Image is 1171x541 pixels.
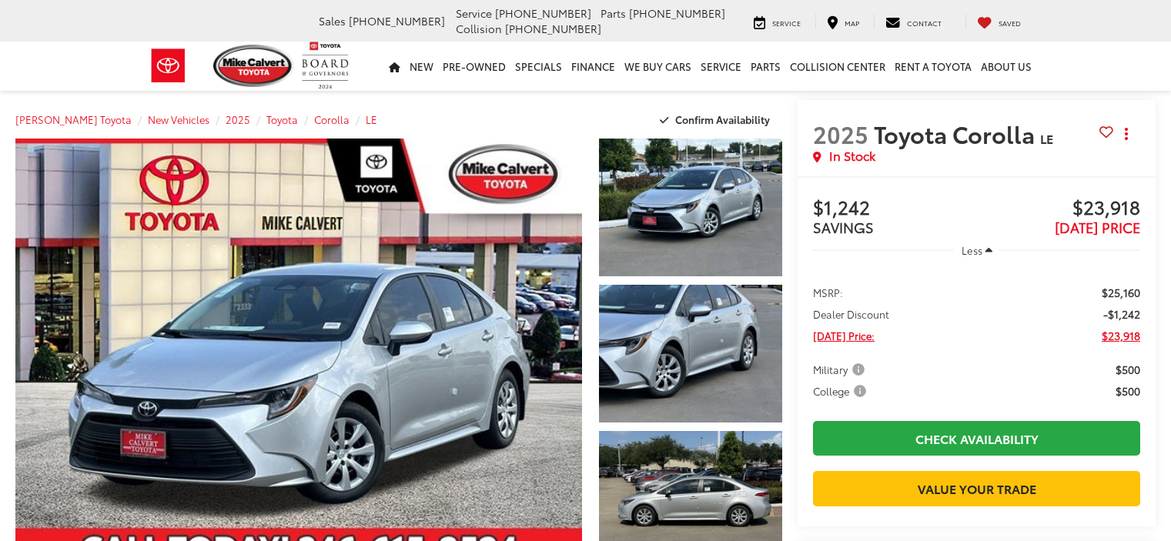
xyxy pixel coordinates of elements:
[813,471,1140,506] a: Value Your Trade
[772,18,801,28] span: Service
[785,42,890,91] a: Collision Center
[366,112,377,126] a: LE
[1125,128,1128,140] span: dropdown dots
[601,5,626,21] span: Parts
[742,14,812,29] a: Service
[148,112,209,126] a: New Vehicles
[815,14,871,29] a: Map
[405,42,438,91] a: New
[999,18,1021,28] span: Saved
[746,42,785,91] a: Parts
[907,18,942,28] span: Contact
[829,147,875,165] span: In Stock
[1055,217,1140,237] span: [DATE] PRICE
[813,421,1140,456] a: Check Availability
[813,362,870,377] button: Military
[226,112,250,126] a: 2025
[813,117,868,150] span: 2025
[813,306,889,322] span: Dealer Discount
[874,117,1040,150] span: Toyota Corolla
[597,137,784,278] img: 2025 Toyota Corolla LE
[597,283,784,424] img: 2025 Toyota Corolla LE
[813,328,875,343] span: [DATE] Price:
[1103,306,1140,322] span: -$1,242
[813,362,868,377] span: Military
[213,45,295,87] img: Mike Calvert Toyota
[813,383,872,399] button: College
[567,42,620,91] a: Finance
[1113,120,1140,147] button: Actions
[813,197,976,220] span: $1,242
[813,217,874,237] span: SAVINGS
[813,285,843,300] span: MSRP:
[139,41,197,91] img: Toyota
[696,42,746,91] a: Service
[266,112,298,126] a: Toyota
[505,21,601,36] span: [PHONE_NUMBER]
[349,13,445,28] span: [PHONE_NUMBER]
[495,5,591,21] span: [PHONE_NUMBER]
[813,383,869,399] span: College
[962,243,982,257] span: Less
[1116,383,1140,399] span: $500
[319,13,346,28] span: Sales
[599,285,782,422] a: Expand Photo 2
[599,139,782,276] a: Expand Photo 1
[456,21,502,36] span: Collision
[629,5,725,21] span: [PHONE_NUMBER]
[675,112,770,126] span: Confirm Availability
[890,42,976,91] a: Rent a Toyota
[954,236,1000,264] button: Less
[845,18,859,28] span: Map
[438,42,510,91] a: Pre-Owned
[456,5,492,21] span: Service
[651,106,783,133] button: Confirm Availability
[15,112,132,126] a: [PERSON_NAME] Toyota
[1040,129,1053,147] span: LE
[976,42,1036,91] a: About Us
[874,14,953,29] a: Contact
[1116,362,1140,377] span: $500
[1102,328,1140,343] span: $23,918
[384,42,405,91] a: Home
[510,42,567,91] a: Specials
[620,42,696,91] a: WE BUY CARS
[977,197,1140,220] span: $23,918
[965,14,1032,29] a: My Saved Vehicles
[314,112,350,126] a: Corolla
[1102,285,1140,300] span: $25,160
